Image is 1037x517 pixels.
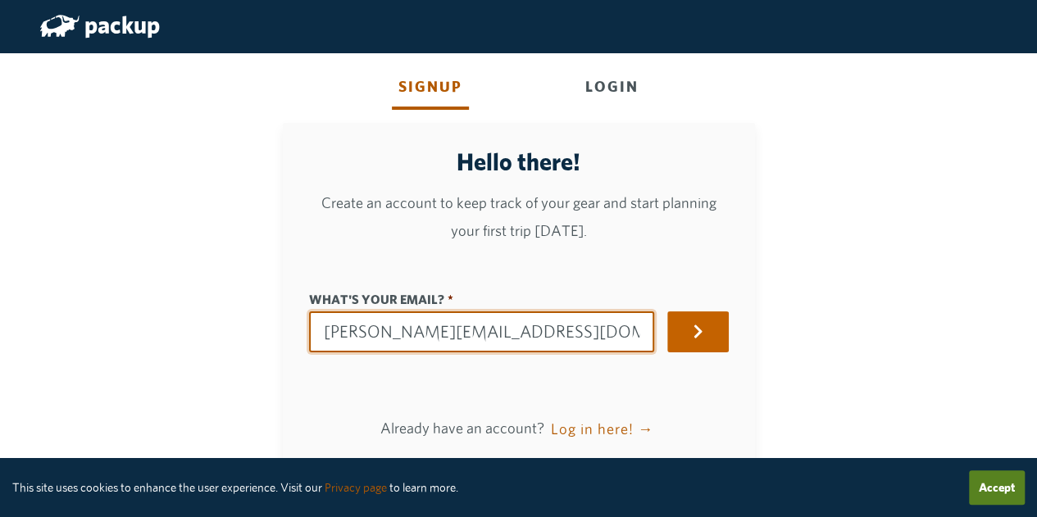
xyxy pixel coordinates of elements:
a: Privacy page [325,480,387,494]
small: This site uses cookies to enhance the user experience. Visit our to learn more. [12,480,458,494]
div: Signup [392,66,469,110]
span: packup [84,10,160,39]
div: Login [579,66,645,110]
label: What's your email? [309,288,655,311]
p: Already have an account? [309,408,729,449]
a: packup [40,13,160,43]
p: Create an account to keep track of your gear and start planning your first trip [DATE]. [309,189,729,246]
input: What's your email? [309,311,655,352]
h2: Hello there! [309,149,729,176]
button: Accept cookies [969,470,1025,505]
button: Log in here! → [548,408,657,449]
